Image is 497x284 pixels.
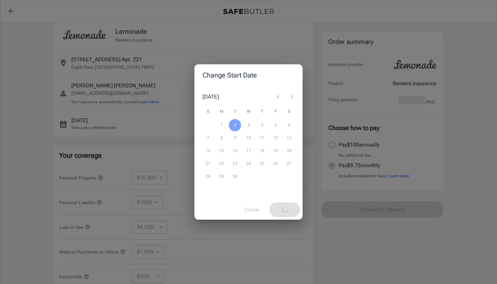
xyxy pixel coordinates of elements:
[203,93,219,101] div: [DATE]
[229,105,241,118] span: Tuesday
[256,105,268,118] span: Thursday
[202,105,214,118] span: Sunday
[283,105,295,118] span: Saturday
[269,105,282,118] span: Friday
[194,64,303,86] h2: Change Start Date
[242,105,255,118] span: Wednesday
[215,105,228,118] span: Monday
